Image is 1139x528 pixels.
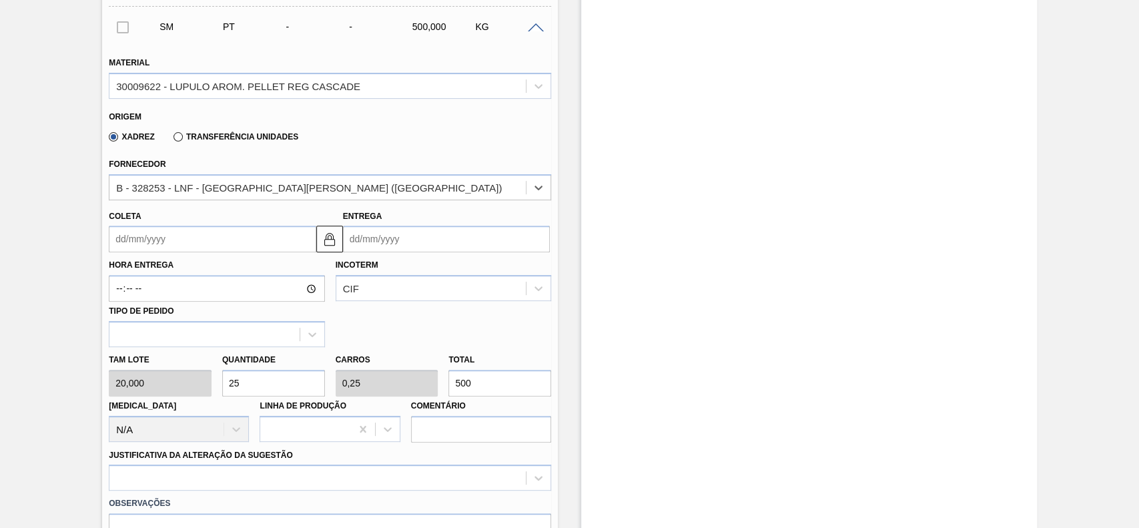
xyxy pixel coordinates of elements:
[322,231,338,247] img: locked
[343,226,550,252] input: dd/mm/yyyy
[156,21,226,32] div: Sugestão Manual
[222,355,276,364] label: Quantidade
[109,494,551,513] label: Observações
[109,112,141,121] label: Origem
[316,226,343,252] button: locked
[109,401,176,411] label: [MEDICAL_DATA]
[282,21,352,32] div: -
[448,355,474,364] label: Total
[116,80,360,91] div: 30009622 - LUPULO AROM. PELLET REG CASCADE
[220,21,289,32] div: Pedido de Transferência
[343,212,382,221] label: Entrega
[409,21,478,32] div: 500,000
[109,58,149,67] label: Material
[336,260,378,270] label: Incoterm
[109,212,141,221] label: Coleta
[472,21,541,32] div: KG
[260,401,346,411] label: Linha de Produção
[173,132,298,142] label: Transferência Unidades
[109,160,165,169] label: Fornecedor
[109,306,173,316] label: Tipo de pedido
[116,182,502,193] div: B - 328253 - LNF - [GEOGRAPHIC_DATA][PERSON_NAME] ([GEOGRAPHIC_DATA])
[109,132,155,142] label: Xadrez
[346,21,415,32] div: -
[109,451,293,460] label: Justificativa da Alteração da Sugestão
[109,256,324,275] label: Hora Entrega
[411,397,551,416] label: Comentário
[343,283,359,294] div: CIF
[336,355,370,364] label: Carros
[109,350,212,370] label: Tam lote
[109,226,316,252] input: dd/mm/yyyy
